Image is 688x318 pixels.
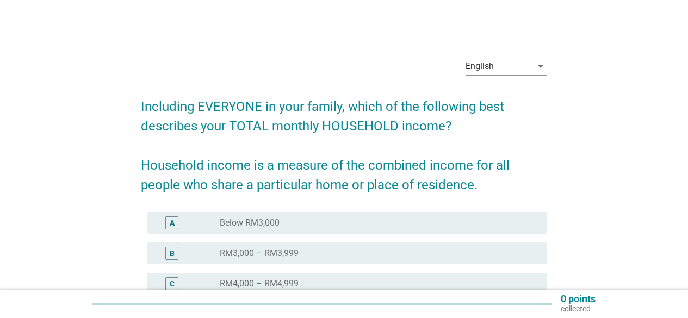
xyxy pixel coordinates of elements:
div: C [170,278,175,290]
i: arrow_drop_down [534,60,547,73]
p: collected [561,304,596,314]
label: RM3,000 – RM3,999 [220,248,299,259]
p: 0 points [561,294,596,304]
div: English [466,61,494,71]
div: B [170,248,175,259]
label: Below RM3,000 [220,217,280,228]
label: RM4,000 – RM4,999 [220,278,299,289]
div: A [170,217,175,229]
h2: Including EVERYONE in your family, which of the following best describes your TOTAL monthly HOUSE... [141,86,547,195]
